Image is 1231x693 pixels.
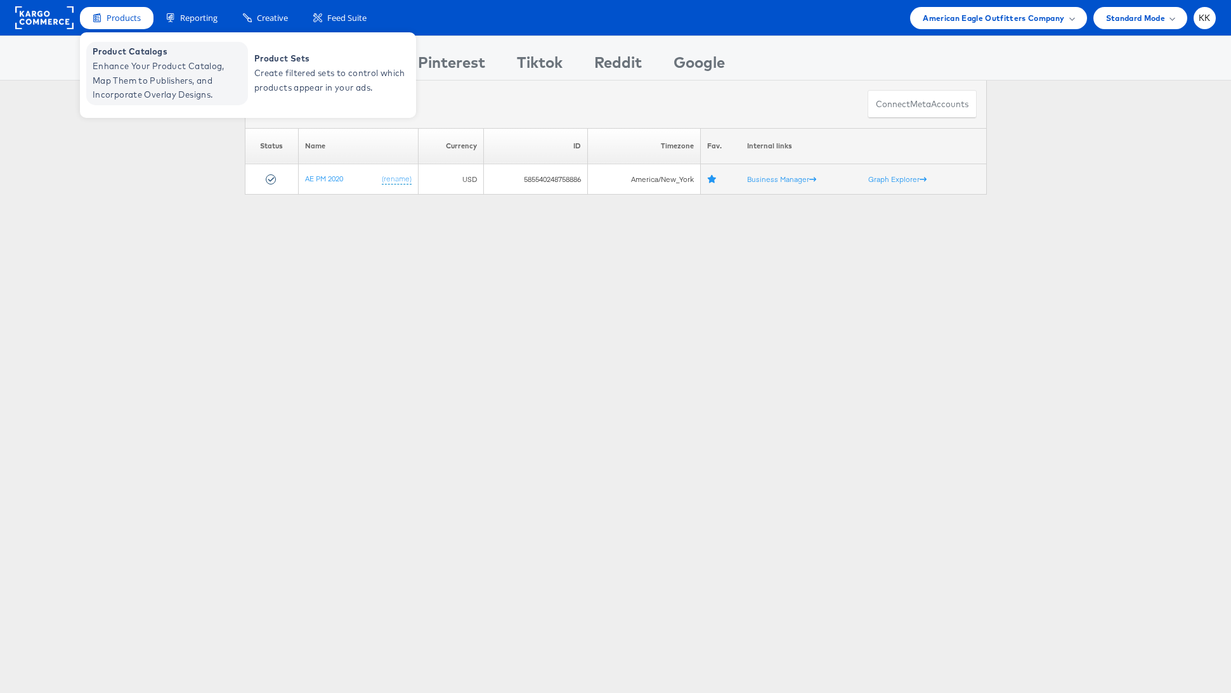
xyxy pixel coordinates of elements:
div: Pinterest [418,51,485,80]
span: Create filtered sets to control which products appear in your ads. [254,66,407,95]
a: AE PM 2020 [305,174,343,183]
span: Product Catalogs [93,44,245,59]
td: USD [418,164,483,195]
div: Tiktok [517,51,563,80]
button: ConnectmetaAccounts [868,90,977,119]
th: ID [484,128,588,164]
span: Creative [257,12,288,24]
th: Name [298,128,418,164]
th: Timezone [588,128,700,164]
a: Business Manager [747,174,816,184]
th: Status [245,128,298,164]
a: Product Sets Create filtered sets to control which products appear in your ads. [248,42,410,105]
div: Reddit [594,51,642,80]
a: Graph Explorer [868,174,927,184]
span: Products [107,12,141,24]
th: Currency [418,128,483,164]
span: KK [1199,14,1211,22]
td: America/New_York [588,164,700,195]
span: Standard Mode [1106,11,1165,25]
td: 585540248758886 [484,164,588,195]
span: Feed Suite [327,12,367,24]
span: meta [910,98,931,110]
a: (rename) [382,174,412,185]
span: American Eagle Outfitters Company [923,11,1064,25]
div: Google [674,51,725,80]
a: Product Catalogs Enhance Your Product Catalog, Map Them to Publishers, and Incorporate Overlay De... [86,42,248,105]
span: Product Sets [254,51,407,66]
span: Enhance Your Product Catalog, Map Them to Publishers, and Incorporate Overlay Designs. [93,59,245,102]
span: Reporting [180,12,218,24]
